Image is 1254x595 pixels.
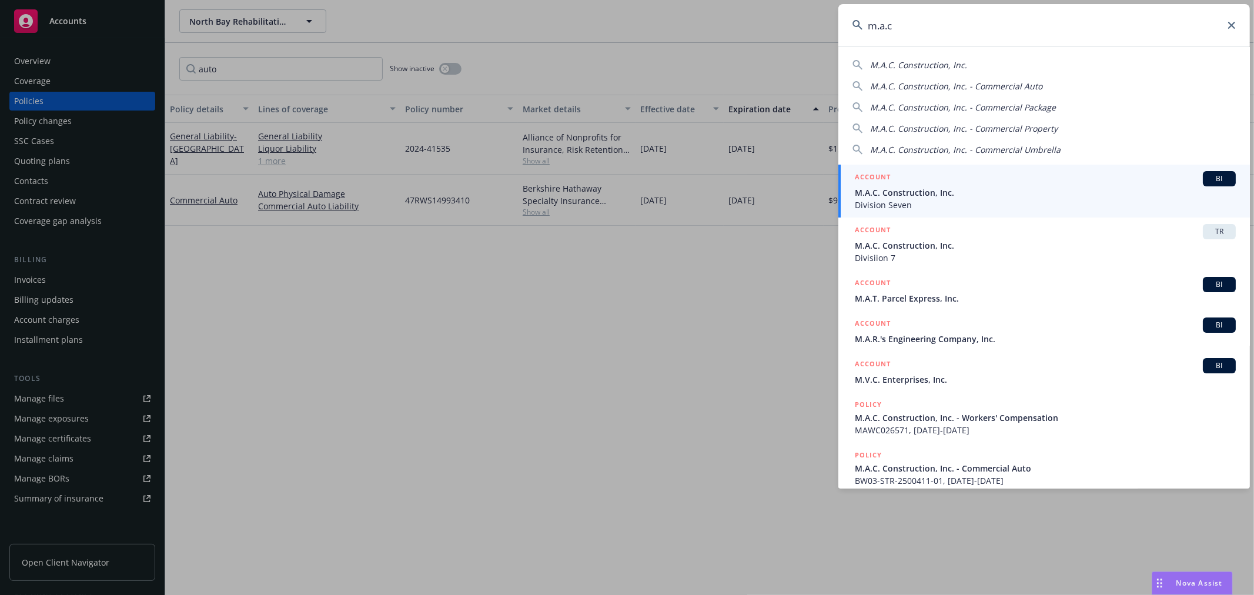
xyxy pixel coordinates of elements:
div: Drag to move [1152,572,1167,594]
span: BI [1208,360,1231,371]
span: TR [1208,226,1231,237]
h5: POLICY [855,399,882,410]
span: Divisiion 7 [855,252,1236,264]
span: M.A.C. Construction, Inc. [870,59,967,71]
span: Division Seven [855,199,1236,211]
span: M.A.T. Parcel Express, Inc. [855,292,1236,305]
a: POLICYM.A.C. Construction, Inc. - Workers' CompensationMAWC026571, [DATE]-[DATE] [838,392,1250,443]
span: M.A.C. Construction, Inc. [855,239,1236,252]
a: ACCOUNTBIM.A.R.'s Engineering Company, Inc. [838,311,1250,352]
span: M.A.C. Construction, Inc. [855,186,1236,199]
a: POLICYM.A.C. Construction, Inc. - Commercial AutoBW03-STR-2500411-01, [DATE]-[DATE] [838,443,1250,493]
span: MAWC026571, [DATE]-[DATE] [855,424,1236,436]
span: M.A.C. Construction, Inc. - Workers' Compensation [855,412,1236,424]
span: BI [1208,173,1231,184]
button: Nova Assist [1152,571,1233,595]
a: ACCOUNTTRM.A.C. Construction, Inc.Divisiion 7 [838,218,1250,270]
h5: ACCOUNT [855,277,891,291]
a: ACCOUNTBIM.A.C. Construction, Inc.Division Seven [838,165,1250,218]
input: Search... [838,4,1250,46]
span: M.A.C. Construction, Inc. - Commercial Auto [870,81,1042,92]
span: M.A.C. Construction, Inc. - Commercial Auto [855,462,1236,474]
h5: ACCOUNT [855,171,891,185]
span: M.V.C. Enterprises, Inc. [855,373,1236,386]
span: BW03-STR-2500411-01, [DATE]-[DATE] [855,474,1236,487]
span: BI [1208,279,1231,290]
span: Nova Assist [1176,578,1223,588]
a: ACCOUNTBIM.V.C. Enterprises, Inc. [838,352,1250,392]
span: M.A.C. Construction, Inc. - Commercial Umbrella [870,144,1061,155]
h5: POLICY [855,449,882,461]
span: M.A.R.'s Engineering Company, Inc. [855,333,1236,345]
span: M.A.C. Construction, Inc. - Commercial Property [870,123,1058,134]
a: ACCOUNTBIM.A.T. Parcel Express, Inc. [838,270,1250,311]
span: BI [1208,320,1231,330]
h5: ACCOUNT [855,317,891,332]
span: M.A.C. Construction, Inc. - Commercial Package [870,102,1056,113]
h5: ACCOUNT [855,358,891,372]
h5: ACCOUNT [855,224,891,238]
